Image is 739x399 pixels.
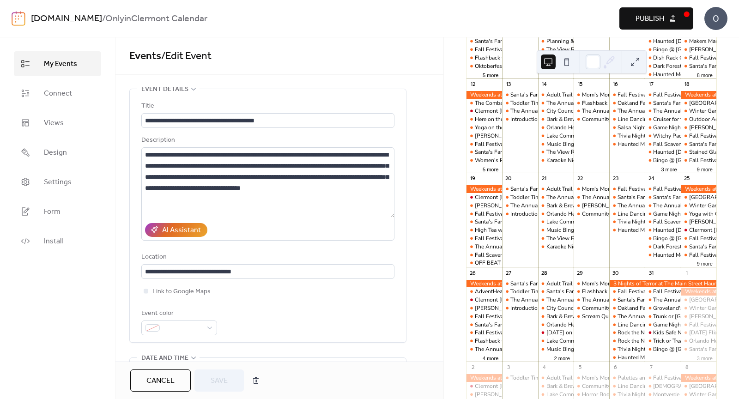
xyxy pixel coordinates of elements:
[14,199,101,224] a: Form
[684,175,691,182] div: 25
[582,115,648,123] div: Community Running Event
[502,91,538,99] div: Santa's Farm: Fall Festival
[161,46,212,66] span: / Edit Event
[681,37,716,45] div: Makers Market Fall Fair & Festival
[466,148,502,156] div: Santa's Farm: Fall Festival
[684,81,691,88] div: 18
[546,218,603,226] div: Lake Community Choir
[645,218,680,226] div: Fall Scavenger Hunt Maze & Pumpkin Patch
[141,101,393,112] div: Title
[582,91,631,99] div: Mom's Morning Out
[681,251,716,259] div: Fall Festival & Corn Maze at Great Scott Farms
[466,107,502,115] div: Clermont Farmer's Market
[475,226,535,234] div: High Tea with the Kitties
[653,37,708,45] div: Haunted [DATE] Maze
[609,202,645,210] div: The Annual Pumpkin Ponderosa
[538,280,574,288] div: Adult Trail Riding Club
[645,71,680,79] div: Haunted Monster Truck Ride Showcase of Citrus
[502,288,538,296] div: Toddler Time at the Barn
[466,46,502,54] div: Fall Festival & Corn Maze at Great Scott Farms
[609,185,645,193] div: Fall Festival at Southern Hill Farms
[618,115,706,123] div: Line Dancing @ Showcase of Citrus
[574,99,609,107] div: Flashback Cinema: Tim Burton's Corpse Bride
[44,236,63,247] span: Install
[538,185,574,193] div: Adult Trail Riding Club
[538,107,574,115] div: City Council Meeting
[574,288,609,296] div: Flashback Cinema: Halloween (1978)
[510,115,566,123] div: Introduction to Improv
[466,99,502,107] div: The Combat Midwife Workshop
[681,107,716,115] div: Winter Garden Farmer's Market
[645,91,680,99] div: Fall Festival at Southern Hill Farms
[653,202,734,210] div: The Annual Pumpkin Ponderosa
[162,225,201,236] div: AI Assistant
[546,193,627,201] div: The Annual Pumpkin Ponderosa
[538,202,574,210] div: Bark & Brews
[546,124,647,132] div: Orlando Health: Ready for Breastfeeding
[502,99,538,107] div: Toddler Time at the Barn
[475,251,616,259] div: Fall Scavenger [PERSON_NAME] Maze & Pumpkin Patch
[505,270,512,277] div: 27
[541,175,548,182] div: 21
[645,115,680,123] div: Cruiser for the Cause @ Mascotte Civic Center
[681,202,716,210] div: Winter Garden Farmer's Market
[14,140,101,165] a: Design
[538,235,574,242] div: The View Run & Walk Club
[44,118,64,129] span: Views
[582,185,631,193] div: Mom's Morning Out
[653,210,715,218] div: Game Night at the Tower
[466,243,502,251] div: The Annual Pumpkin Ponderosa
[538,148,574,156] div: The View Run & Walk Club
[546,132,603,140] div: Lake Community Choir
[618,91,713,99] div: Fall Festival at [GEOGRAPHIC_DATA]
[466,210,502,218] div: Fall Festival at Southern Hill Farms
[657,165,680,173] button: 3 more
[645,124,680,132] div: Game Night at the Tower
[466,185,502,193] div: Weekends at the Winery
[574,202,609,210] div: Minneola's Farmers Market
[645,132,680,140] div: Witchy Paddle 2025
[538,46,574,54] div: The View Run & Walk Club
[681,148,716,156] div: Stained Glass Mosaic at Clermont Garden Club
[582,107,663,115] div: The Annual Pumpkin Ponderosa
[14,51,101,76] a: My Events
[505,81,512,88] div: 13
[466,54,502,62] div: Flashback Cinema: Casper
[681,185,716,193] div: Weekends at the Winery
[502,185,538,193] div: Santa's Farm: Fall Festival
[645,54,680,62] div: Dish Rack Comedy
[546,235,614,242] div: The View Run & Walk Club
[609,107,645,115] div: The Annual Pumpkin Ponderosa
[510,91,575,99] div: Santa's Farm: Fall Festival
[146,375,175,387] span: Cancel
[469,175,476,182] div: 19
[44,88,72,99] span: Connect
[582,280,631,288] div: Mom's Morning Out
[684,270,691,277] div: 1
[645,210,680,218] div: Game Night at the Tower
[582,193,663,201] div: The Annual Pumpkin Ponderosa
[14,110,101,135] a: Views
[475,124,519,132] div: Yoga on the Lawn
[466,157,502,164] div: Women's Pumpkin Spice & Everything Nice Mixer
[502,193,538,201] div: Toddler Time at the Barn
[466,202,502,210] div: Amber Brooke Farms Fall Festival
[475,243,556,251] div: The Annual Pumpkin Ponderosa
[618,193,683,201] div: Santa's Farm: Fall Festival
[574,107,609,115] div: The Annual Pumpkin Ponderosa
[466,132,502,140] div: Amber Brooke Farms Fall Festival
[551,354,574,362] button: 2 more
[574,210,609,218] div: Community Running Event
[105,10,207,28] b: OnlyinClermont Calendar
[681,46,716,54] div: Amber Brooke Farms Fall Festival
[653,124,715,132] div: Game Night at the Tower
[574,280,609,288] div: Mom's Morning Out
[653,243,716,251] div: Dark Forest Trail of Terror
[44,147,67,158] span: Design
[609,91,645,99] div: Fall Festival at Southern Hill Farms
[466,115,502,123] div: Here on the Farm Tour
[510,210,566,218] div: Introduction to Improv
[681,193,716,201] div: Clermont Park Run
[546,115,580,123] div: Bark & Brews
[14,81,101,106] a: Connect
